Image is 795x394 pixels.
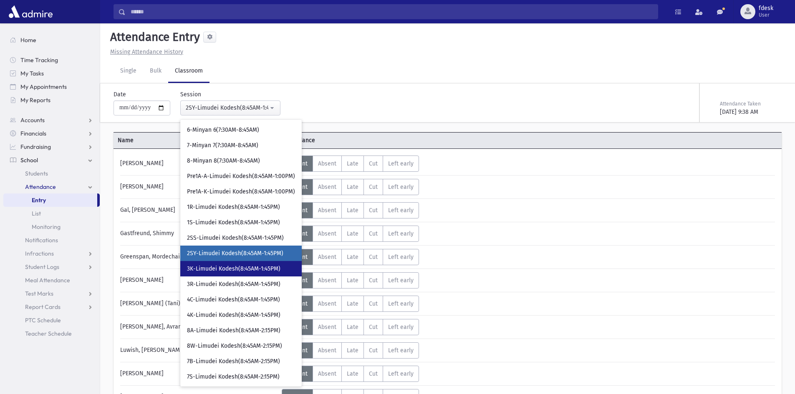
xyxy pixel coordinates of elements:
div: [DATE] 9:38 AM [720,108,780,116]
span: Late [347,277,358,284]
div: AttTypes [282,319,419,335]
span: Absent [318,230,336,237]
span: Cut [369,277,378,284]
h5: Attendance Entry [107,30,200,44]
a: Attendance [3,180,100,193]
span: Absent [318,347,336,354]
span: Monitoring [32,223,61,231]
div: AttTypes [282,179,419,195]
span: Left early [388,207,414,214]
div: [PERSON_NAME] [116,366,282,382]
a: Financials [3,127,100,140]
span: Left early [388,230,414,237]
span: 6-Minyan 6(7:30AM-8:45AM) [187,126,259,134]
span: 8-Minyan 8(7:30AM-8:45AM) [187,157,260,165]
div: [PERSON_NAME] [116,156,282,172]
div: [PERSON_NAME], Avrami [116,319,282,335]
span: 8A-Limudei Kodesh(8:45AM-2:15PM) [187,326,280,335]
span: 2SY-Limudei Kodesh(8:45AM-1:45PM) [187,249,283,258]
span: Left early [388,347,414,354]
span: Left early [388,324,414,331]
span: Cut [369,253,378,261]
div: Luwish, [PERSON_NAME] [116,342,282,359]
a: Meal Attendance [3,274,100,287]
span: My Reports [20,96,50,104]
span: Student Logs [25,263,59,271]
div: [PERSON_NAME] [116,179,282,195]
span: Late [347,347,358,354]
span: Attendance [25,183,56,191]
span: 4C-Limudei Kodesh(8:45AM-1:45PM) [187,296,280,304]
div: [PERSON_NAME] [116,272,282,289]
div: AttTypes [282,272,419,289]
span: Cut [369,207,378,214]
span: Left early [388,277,414,284]
a: Monitoring [3,220,100,233]
span: Left early [388,160,414,167]
a: School [3,153,100,167]
span: 4K-Limudei Kodesh(8:45AM-1:45PM) [187,311,280,319]
a: Student Logs [3,260,100,274]
a: Fundraising [3,140,100,153]
span: Teacher Schedule [25,330,72,337]
span: Cut [369,230,378,237]
span: 8W-Limudei Kodesh(8:45AM-2:15PM) [187,342,282,350]
span: 7B-Limudei Kodesh(8:45AM-2:15PM) [187,357,280,366]
a: Test Marks [3,287,100,300]
span: Entry [32,196,46,204]
span: Absent [318,324,336,331]
a: Time Tracking [3,53,100,67]
a: Single [114,60,143,83]
span: Pre1A-A-Limudei Kodesh(8:45AM-1:00PM) [187,172,295,181]
span: PTC Schedule [25,316,61,324]
span: 3R-Limudei Kodesh(8:45AM-1:45PM) [187,280,280,289]
span: Cut [369,370,378,377]
a: List [3,207,100,220]
span: Late [347,230,358,237]
a: Accounts [3,113,100,127]
span: Late [347,300,358,307]
span: Pre1A-K-Limudei Kodesh(8:45AM-1:00PM) [187,188,295,196]
u: Missing Attendance History [110,48,183,55]
span: Accounts [20,116,45,124]
span: 7S-Limudei Kodesh(8:45AM-2:15PM) [187,373,280,381]
span: Absent [318,300,336,307]
span: Absent [318,160,336,167]
a: PTC Schedule [3,314,100,327]
div: AttTypes [282,366,419,382]
span: Home [20,36,36,44]
div: [PERSON_NAME] (Tani) [116,296,282,312]
span: Absent [318,207,336,214]
span: Infractions [25,250,54,257]
span: Name [114,136,280,145]
span: Students [25,170,48,177]
span: Attendance [280,136,447,145]
a: Classroom [168,60,209,83]
span: Cut [369,324,378,331]
img: AdmirePro [7,3,55,20]
a: My Reports [3,93,100,107]
span: 1R-Limudei Kodesh(8:45AM-1:45PM) [187,203,280,211]
span: Left early [388,183,414,191]
a: Missing Attendance History [107,48,183,55]
a: My Appointments [3,80,100,93]
a: My Tasks [3,67,100,80]
div: 2SY-Limudei Kodesh(8:45AM-1:45PM) [186,103,268,112]
div: AttTypes [282,249,419,265]
span: 3K-Limudei Kodesh(8:45AM-1:45PM) [187,265,280,273]
span: Notifications [25,236,58,244]
span: Time Tracking [20,56,58,64]
span: Late [347,324,358,331]
span: Late [347,207,358,214]
label: Date [114,90,126,99]
span: fdesk [759,5,773,12]
span: Absent [318,277,336,284]
a: Notifications [3,233,100,247]
a: Bulk [143,60,168,83]
span: 2SS-Limudei Kodesh(8:45AM-1:45PM) [187,234,284,242]
span: Absent [318,370,336,377]
span: User [759,12,773,18]
span: Absent [318,183,336,191]
span: Financials [20,130,46,137]
div: AttTypes [282,156,419,172]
